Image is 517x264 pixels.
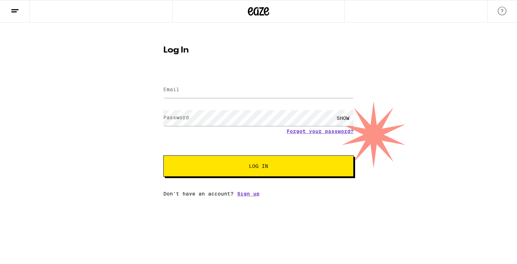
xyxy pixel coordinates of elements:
label: Password [163,115,189,120]
h1: Log In [163,46,354,55]
span: Log In [249,164,268,169]
a: Sign up [237,191,260,197]
a: Forgot your password? [287,128,354,134]
button: Log In [163,155,354,177]
input: Email [163,82,354,98]
label: Email [163,87,179,92]
div: Don't have an account? [163,191,354,197]
div: SHOW [332,110,354,126]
